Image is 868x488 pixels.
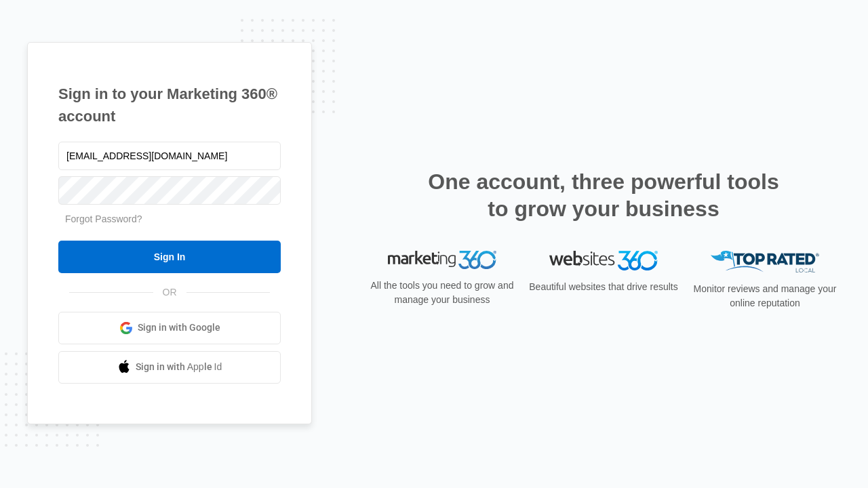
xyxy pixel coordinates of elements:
[153,285,186,300] span: OR
[549,251,658,270] img: Websites 360
[58,83,281,127] h1: Sign in to your Marketing 360® account
[65,213,142,224] a: Forgot Password?
[138,321,220,335] span: Sign in with Google
[366,279,518,307] p: All the tools you need to grow and manage your business
[58,351,281,384] a: Sign in with Apple Id
[528,280,679,294] p: Beautiful websites that drive results
[58,241,281,273] input: Sign In
[58,142,281,170] input: Email
[136,360,222,374] span: Sign in with Apple Id
[388,251,496,270] img: Marketing 360
[424,168,783,222] h2: One account, three powerful tools to grow your business
[58,312,281,344] a: Sign in with Google
[711,251,819,273] img: Top Rated Local
[689,282,841,310] p: Monitor reviews and manage your online reputation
